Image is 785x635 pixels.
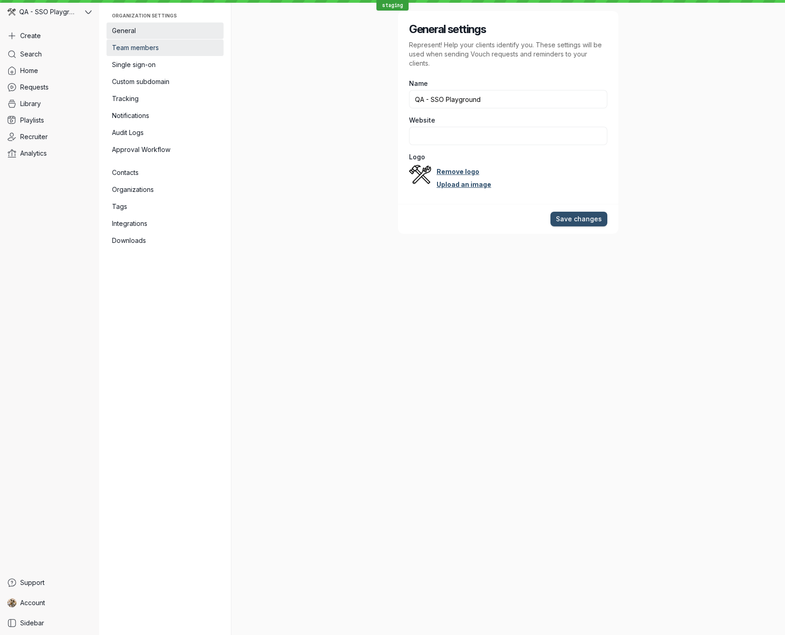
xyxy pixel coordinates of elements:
span: Home [20,66,38,75]
a: Organizations [107,181,224,198]
div: QA - SSO Playground [4,4,83,20]
a: Tracking [107,90,224,107]
a: Contacts [107,164,224,181]
span: Tags [112,202,218,211]
a: Approval Workflow [107,141,224,158]
span: Integrations [112,219,218,228]
a: Integrations [107,215,224,232]
a: Library [4,96,95,112]
a: Upload an image [437,180,491,189]
span: Approval Workflow [112,145,218,154]
span: Team members [112,43,218,52]
a: Requests [4,79,95,96]
span: Save changes [556,214,602,224]
button: QA - SSO Playground avatar [409,163,431,185]
span: Sidebar [20,618,44,628]
span: Custom subdomain [112,77,218,86]
p: Represent! Help your clients identify you. These settings will be used when sending Vouch request... [409,40,607,68]
span: Search [20,50,42,59]
a: Notifications [107,107,224,124]
span: Name [409,79,428,88]
span: Requests [20,83,49,92]
span: Logo [409,152,425,162]
span: Audit Logs [112,128,218,137]
a: Team members [107,39,224,56]
a: Single sign-on [107,56,224,73]
img: Shez Katrak avatar [7,598,17,607]
a: General [107,22,224,39]
span: General [112,26,218,35]
span: Notifications [112,111,218,120]
span: Organization settings [112,13,218,18]
span: Analytics [20,149,47,158]
span: Tracking [112,94,218,103]
button: Save changes [550,212,607,226]
a: Audit Logs [107,124,224,141]
a: Playlists [4,112,95,129]
a: Sidebar [4,615,95,631]
span: Downloads [112,236,218,245]
span: Contacts [112,168,218,177]
a: Analytics [4,145,95,162]
span: QA - SSO Playground [19,7,78,17]
span: Organizations [112,185,218,194]
a: Shez Katrak avatarAccount [4,595,95,611]
span: Single sign-on [112,60,218,69]
button: Create [4,28,95,44]
span: Support [20,578,45,587]
span: Recruiter [20,132,48,141]
span: Create [20,31,41,40]
img: QA - SSO Playground avatar [7,8,16,16]
a: Search [4,46,95,62]
h2: General settings [409,22,607,37]
a: Tags [107,198,224,215]
a: Support [4,574,95,591]
a: Custom subdomain [107,73,224,90]
a: Downloads [107,232,224,249]
span: Account [20,598,45,607]
a: Recruiter [4,129,95,145]
span: Playlists [20,116,44,125]
span: Website [409,116,435,125]
span: Library [20,99,41,108]
button: QA - SSO Playground avatarQA - SSO Playground [4,4,95,20]
a: Remove logo [437,167,479,176]
a: Home [4,62,95,79]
